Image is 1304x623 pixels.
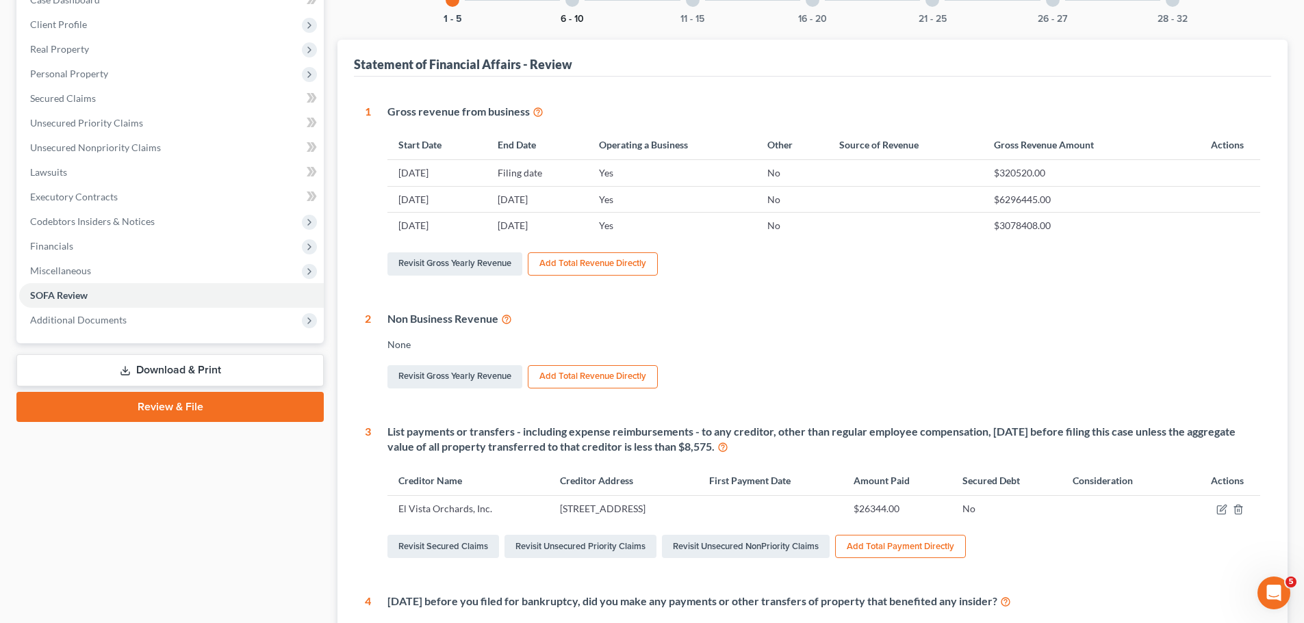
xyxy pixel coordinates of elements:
span: Real Property [30,43,89,55]
td: No [951,496,1062,522]
td: El Vista Orchards, Inc. [387,496,548,522]
div: Statement of Financial Affairs - Review [354,56,572,72]
a: Review & File [16,392,324,422]
td: Yes [588,213,757,239]
span: SOFA Review [30,289,88,301]
span: Unsecured Nonpriority Claims [30,142,161,153]
th: End Date [487,131,588,160]
div: 1 [365,104,371,278]
div: List payments or transfers - including expense reimbursements - to any creditor, other than regul... [387,424,1260,455]
th: Source of Revenue [828,131,982,160]
span: Miscellaneous [30,265,91,276]
th: Actions [1176,466,1260,495]
td: [DATE] [487,186,588,212]
span: Executory Contracts [30,191,118,202]
button: 26 - 27 [1038,14,1067,24]
button: 21 - 25 [919,14,947,24]
a: Revisit Gross Yearly Revenue [387,252,522,276]
th: First Payment Date [698,466,842,495]
a: Executory Contracts [19,185,324,209]
div: None [387,338,1260,352]
button: 6 - 10 [561,14,584,24]
td: [DATE] [487,213,588,239]
span: Additional Documents [30,314,127,326]
button: 16 - 20 [798,14,827,24]
a: Download & Print [16,354,324,386]
span: Unsecured Priority Claims [30,117,143,129]
td: $6296445.00 [983,186,1168,212]
span: Personal Property [30,68,108,79]
a: Secured Claims [19,86,324,111]
a: Revisit Gross Yearly Revenue [387,365,522,388]
span: Lawsuits [30,166,67,178]
th: Creditor Address [549,466,699,495]
div: 3 [365,424,371,561]
span: Financials [30,240,73,252]
a: SOFA Review [19,283,324,308]
td: Yes [588,160,757,186]
button: 11 - 15 [680,14,704,24]
th: Consideration [1062,466,1176,495]
td: No [756,160,828,186]
td: No [756,213,828,239]
td: [DATE] [387,186,487,212]
th: Operating a Business [588,131,757,160]
td: Yes [588,186,757,212]
span: Client Profile [30,18,87,30]
th: Secured Debt [951,466,1062,495]
button: Add Total Revenue Directly [528,252,658,276]
td: [DATE] [387,160,487,186]
div: [DATE] before you filed for bankruptcy, did you make any payments or other transfers of property ... [387,594,1260,609]
span: Secured Claims [30,92,96,104]
td: [STREET_ADDRESS] [549,496,699,522]
a: Unsecured Nonpriority Claims [19,135,324,160]
th: Start Date [387,131,487,160]
span: 5 [1286,576,1296,587]
td: Filing date [487,160,588,186]
button: 1 - 5 [444,14,462,24]
th: Actions [1168,131,1260,160]
a: Revisit Unsecured NonPriority Claims [662,535,830,558]
button: 28 - 32 [1158,14,1188,24]
div: Non Business Revenue [387,311,1260,327]
td: $3078408.00 [983,213,1168,239]
a: Unsecured Priority Claims [19,111,324,135]
a: Revisit Unsecured Priority Claims [504,535,656,558]
a: Lawsuits [19,160,324,185]
th: Creditor Name [387,466,548,495]
th: Amount Paid [843,466,951,495]
td: $320520.00 [983,160,1168,186]
td: $26344.00 [843,496,951,522]
div: 2 [365,311,371,391]
td: No [756,186,828,212]
button: Add Total Payment Directly [835,535,966,558]
a: Revisit Secured Claims [387,535,499,558]
div: Gross revenue from business [387,104,1260,120]
th: Other [756,131,828,160]
td: [DATE] [387,213,487,239]
button: Add Total Revenue Directly [528,365,658,388]
th: Gross Revenue Amount [983,131,1168,160]
span: Codebtors Insiders & Notices [30,215,155,227]
iframe: Intercom live chat [1257,576,1290,609]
